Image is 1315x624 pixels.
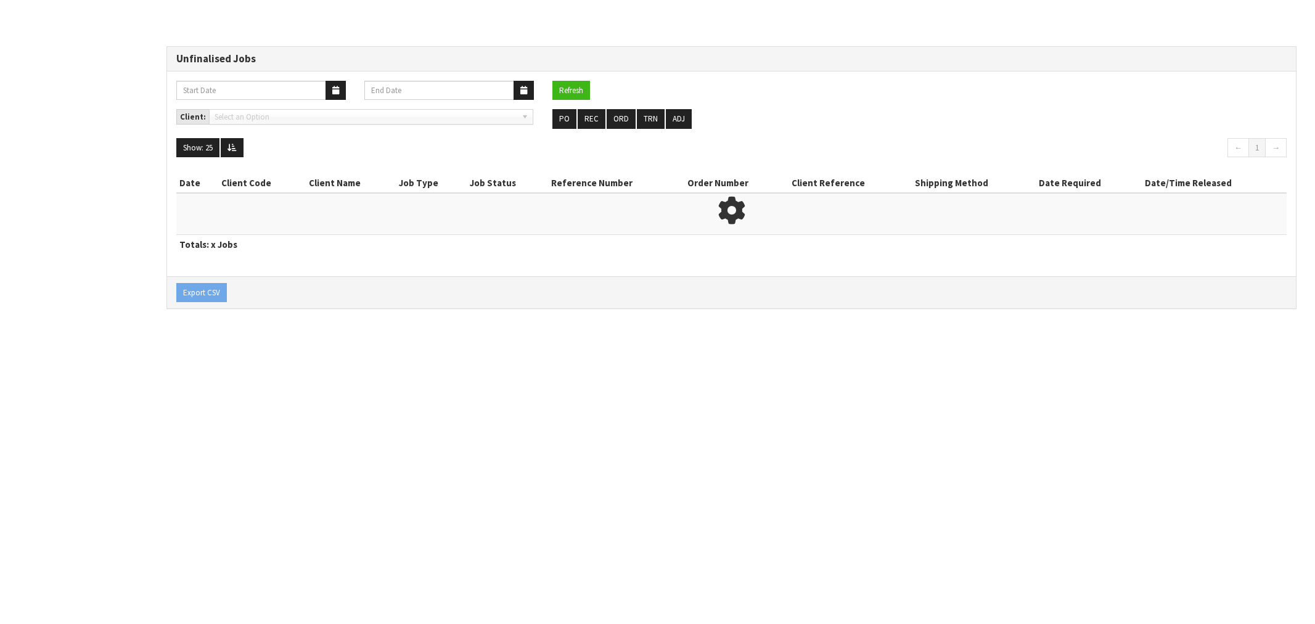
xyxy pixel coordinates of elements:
[176,53,1287,65] h3: Unfinalised Jobs
[467,173,548,193] th: Job Status
[741,138,1287,161] nav: Page navigation
[666,109,692,129] button: ADJ
[180,112,206,122] strong: Client:
[552,81,590,101] button: Refresh
[364,81,514,100] input: End Date
[1036,173,1142,193] th: Date Required
[912,173,1035,193] th: Shipping Method
[637,109,665,129] button: TRN
[548,173,684,193] th: Reference Number
[176,283,227,303] button: Export CSV
[215,110,517,125] span: Select an Option
[552,109,576,129] button: PO
[218,173,305,193] th: Client Code
[789,173,912,193] th: Client Reference
[396,173,467,193] th: Job Type
[176,234,1287,254] th: Totals: x Jobs
[684,173,789,193] th: Order Number
[1142,173,1287,193] th: Date/Time Released
[1248,138,1266,158] a: 1
[176,173,218,193] th: Date
[176,138,219,158] button: Show: 25
[176,81,326,100] input: Start Date
[578,109,605,129] button: REC
[1227,138,1249,158] a: ←
[1265,138,1287,158] a: →
[306,173,396,193] th: Client Name
[607,109,636,129] button: ORD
